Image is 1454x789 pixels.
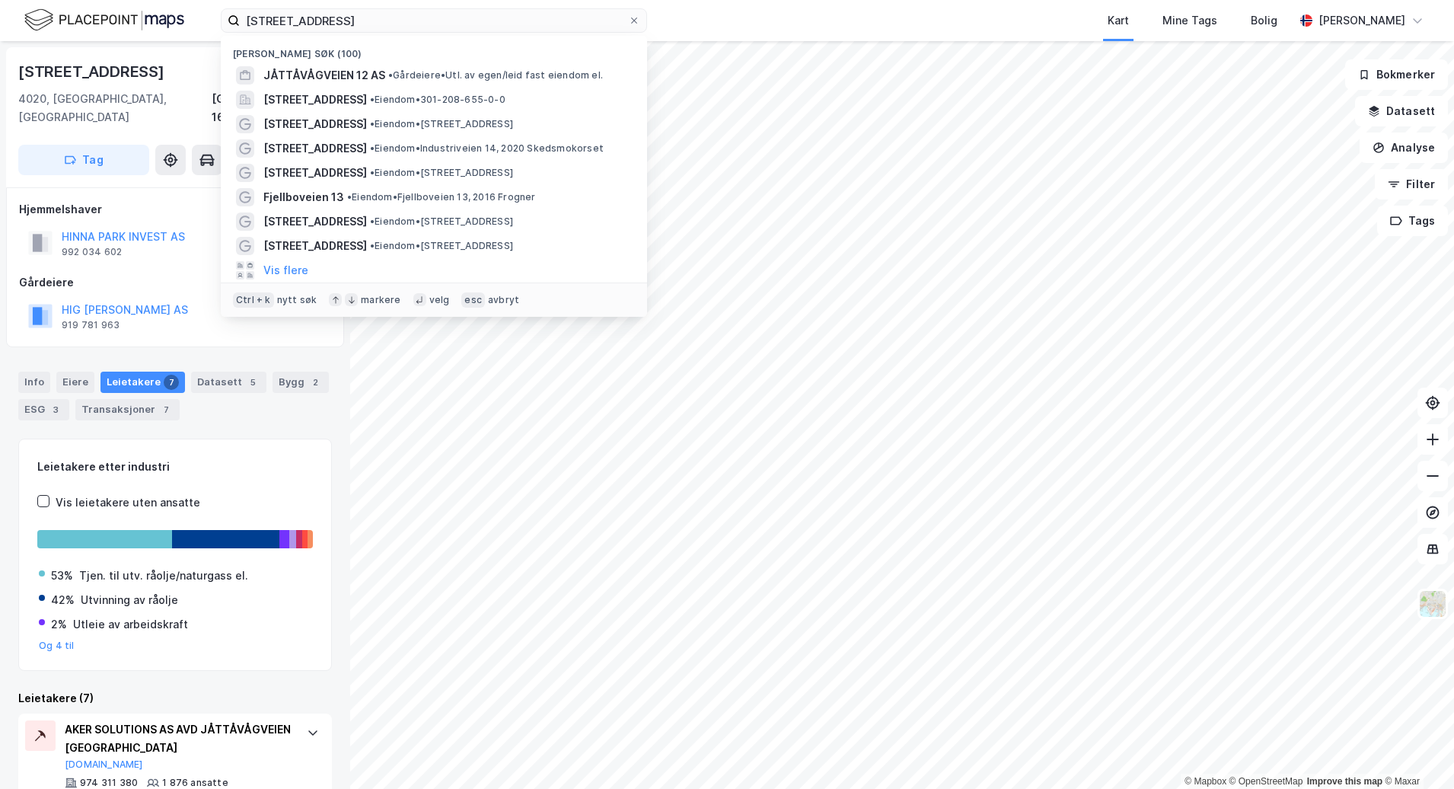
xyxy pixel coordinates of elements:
div: 5 [245,375,260,390]
span: [STREET_ADDRESS] [263,237,367,255]
button: Datasett [1355,96,1448,126]
div: 919 781 963 [62,319,120,331]
div: Ctrl + k [233,292,274,308]
div: Eiere [56,372,94,393]
div: Utleie av arbeidskraft [73,615,188,634]
div: avbryt [488,294,519,306]
div: Datasett [191,372,266,393]
div: Leietakere etter industri [37,458,313,476]
button: Og 4 til [39,640,75,652]
div: 53% [51,567,73,585]
div: ESG [18,399,69,420]
span: • [370,216,375,227]
button: [DOMAIN_NAME] [65,759,143,771]
img: Z [1418,589,1447,618]
span: Eiendom • [STREET_ADDRESS] [370,118,513,130]
div: Vis leietakere uten ansatte [56,494,200,512]
a: OpenStreetMap [1229,776,1303,787]
div: Info [18,372,50,393]
div: [GEOGRAPHIC_DATA], 16/1480 [212,90,332,126]
span: • [370,142,375,154]
span: • [370,240,375,251]
iframe: Chat Widget [1378,716,1454,789]
div: [PERSON_NAME] [1318,11,1405,30]
div: 992 034 602 [62,246,122,258]
input: Søk på adresse, matrikkel, gårdeiere, leietakere eller personer [240,9,628,32]
span: • [370,118,375,129]
button: Vis flere [263,261,308,280]
div: nytt søk [277,294,317,306]
span: Gårdeiere • Utl. av egen/leid fast eiendom el. [388,69,603,81]
div: Leietakere (7) [18,689,332,708]
a: Improve this map [1307,776,1382,787]
span: • [370,167,375,178]
button: Tag [18,145,149,175]
span: • [347,191,352,203]
span: Fjellboveien 13 [263,188,344,206]
span: Eiendom • Industriveien 14, 2020 Skedsmokorset [370,142,604,155]
button: Tags [1377,206,1448,236]
span: Eiendom • [STREET_ADDRESS] [370,167,513,179]
span: [STREET_ADDRESS] [263,139,367,158]
div: Bolig [1251,11,1277,30]
span: JÅTTÅVÅGVEIEN 12 AS [263,66,385,85]
span: Eiendom • 301-208-655-0-0 [370,94,505,106]
div: [PERSON_NAME] søk (100) [221,36,647,63]
span: [STREET_ADDRESS] [263,91,367,109]
div: Mine Tags [1162,11,1217,30]
div: 974 311 380 [80,777,138,789]
button: Analyse [1360,133,1448,163]
div: Leietakere [100,372,185,393]
div: Gårdeiere [19,273,331,292]
div: 2 [308,375,323,390]
span: [STREET_ADDRESS] [263,115,367,133]
div: 2% [51,615,67,634]
div: 1 876 ansatte [162,777,228,789]
div: velg [429,294,450,306]
div: Hjemmelshaver [19,200,331,219]
div: Bygg [273,372,329,393]
div: 4020, [GEOGRAPHIC_DATA], [GEOGRAPHIC_DATA] [18,90,212,126]
div: 42% [51,591,75,609]
img: logo.f888ab2527a4732fd821a326f86c7f29.svg [24,7,184,34]
button: Bokmerker [1345,59,1448,90]
div: AKER SOLUTIONS AS AVD JÅTTÅVÅGVEIEN [GEOGRAPHIC_DATA] [65,720,292,757]
div: Utvinning av råolje [81,591,178,609]
div: 7 [158,402,174,417]
div: markere [361,294,400,306]
div: Kart [1108,11,1129,30]
span: Eiendom • [STREET_ADDRESS] [370,240,513,252]
div: Tjen. til utv. råolje/naturgass el. [79,567,248,585]
div: [STREET_ADDRESS] [18,59,167,84]
span: Eiendom • Fjellboveien 13, 2016 Frogner [347,191,536,203]
span: [STREET_ADDRESS] [263,164,367,182]
div: 3 [48,402,63,417]
span: • [388,69,393,81]
button: Filter [1375,169,1448,200]
div: esc [461,292,485,308]
div: 7 [164,375,179,390]
span: [STREET_ADDRESS] [263,212,367,231]
span: Eiendom • [STREET_ADDRESS] [370,216,513,228]
a: Mapbox [1185,776,1226,787]
span: • [370,94,375,105]
div: Transaksjoner [75,399,180,420]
